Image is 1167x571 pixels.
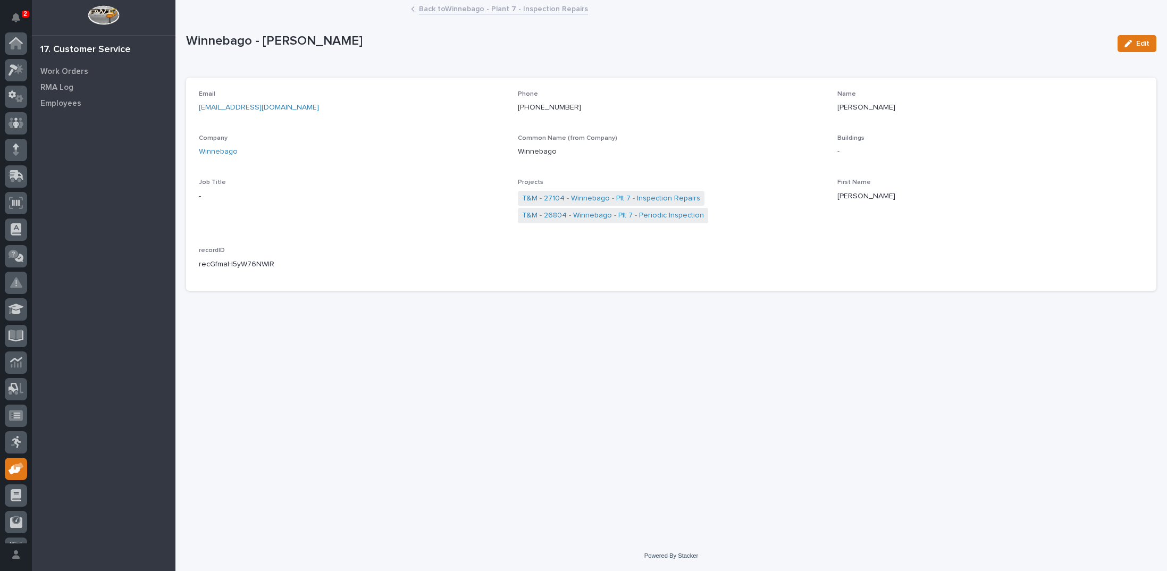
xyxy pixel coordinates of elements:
p: Winnebago [518,146,824,157]
button: Notifications [5,6,27,29]
img: Workspace Logo [88,5,119,25]
p: - [199,191,505,202]
p: - [837,146,1144,157]
a: T&M - 27104 - Winnebago - Plt 7 - Inspection Repairs [522,193,700,204]
span: Name [837,91,856,97]
span: Email [199,91,215,97]
a: [EMAIL_ADDRESS][DOMAIN_NAME] [199,104,319,111]
p: [PERSON_NAME] [837,102,1144,113]
span: First Name [837,179,871,186]
span: Phone [518,91,538,97]
p: Employees [40,99,81,108]
p: RMA Log [40,83,73,93]
span: Projects [518,179,543,186]
a: RMA Log [32,79,175,95]
span: Job Title [199,179,226,186]
p: Work Orders [40,67,88,77]
div: 17. Customer Service [40,44,131,56]
a: Winnebago [199,146,238,157]
span: Edit [1136,39,1149,48]
p: [PERSON_NAME] [837,191,1144,202]
span: Buildings [837,135,864,141]
div: Notifications2 [13,13,27,30]
span: Company [199,135,228,141]
a: Powered By Stacker [644,552,698,559]
a: T&M - 26804 - Winnebago - Plt 7 - Periodic Inspection [522,210,704,221]
p: Winnebago - [PERSON_NAME] [186,33,1109,49]
a: Work Orders [32,63,175,79]
p: 2 [23,10,27,18]
a: [PHONE_NUMBER] [518,104,581,111]
p: recGfmaH5yW76NWlR [199,259,505,270]
a: Employees [32,95,175,111]
button: Edit [1118,35,1156,52]
a: Back toWinnebago - Plant 7 - Inspection Repairs [419,2,588,14]
span: Common Name (from Company) [518,135,617,141]
span: recordID [199,247,225,254]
